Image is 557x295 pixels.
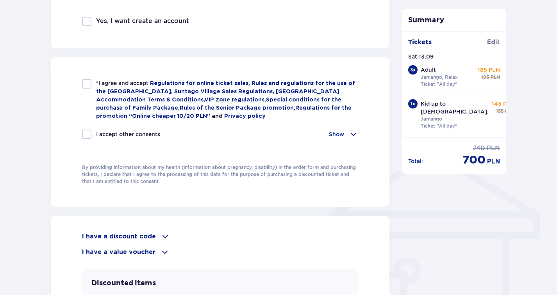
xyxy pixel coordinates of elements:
a: Rules of the Senior Package promotion [180,105,294,111]
p: 145 PLN [492,100,514,108]
p: , , , [96,79,358,120]
p: 155 [496,108,503,115]
a: Regulations for online ticket sales, [150,81,252,86]
p: I have a discount code [82,232,156,241]
p: I have a value voucher [82,248,155,256]
p: Discounted items [91,279,156,288]
p: Ticket "All day" [421,81,457,88]
p: Total : [408,157,423,165]
a: VIP zone regulations [204,97,264,103]
p: Summary [402,16,507,25]
div: 1 x [408,99,418,108]
span: and [212,114,224,119]
p: Kid up to [DEMOGRAPHIC_DATA]. [421,100,489,116]
p: 185 PLN [478,66,500,74]
p: Yes, I want create an account [96,17,189,25]
p: Ticket "All day" [421,123,457,130]
p: Adult [421,66,436,74]
p: 195 [481,74,489,81]
p: Jamango [421,116,442,123]
a: Suntago Village Sales Regulations, [174,89,276,94]
p: By providing information about my health (information about pregnancy, disability) in the order f... [82,164,358,185]
a: Privacy policy [224,114,266,119]
p: 700 [462,153,486,167]
p: Jamango, Relax [421,74,458,81]
p: PLN [487,144,500,153]
p: 740 [473,144,485,153]
div: 3 x [408,65,418,75]
p: I accept other consents [96,130,160,138]
p: Show [329,130,344,138]
p: Sat 13.09 [408,53,434,60]
span: *I agree and accept [96,80,150,86]
p: PLN [505,108,514,115]
p: PLN [491,74,500,81]
a: Edit [487,38,500,46]
p: Tickets [408,38,432,46]
p: PLN [487,157,500,166]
